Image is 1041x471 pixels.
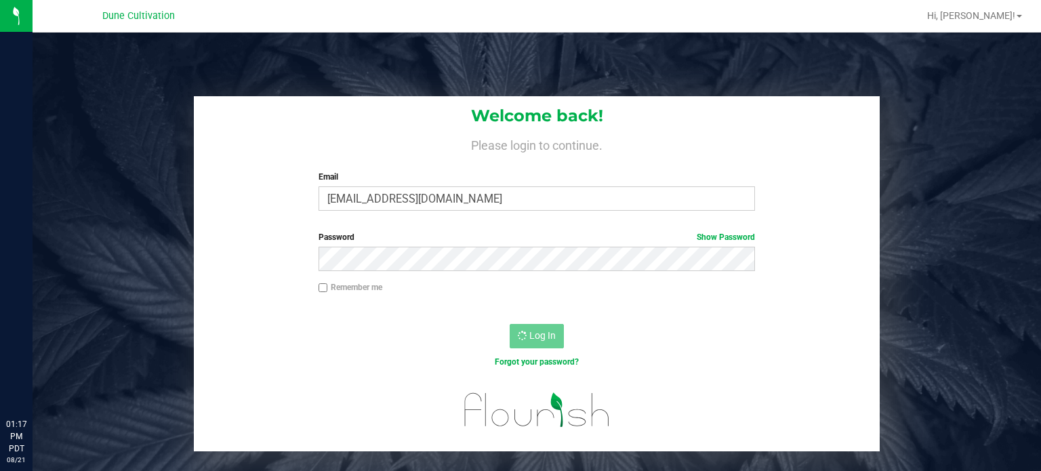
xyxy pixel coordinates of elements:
[319,281,382,293] label: Remember me
[6,455,26,465] p: 08/21
[319,283,328,293] input: Remember me
[319,171,756,183] label: Email
[927,10,1015,21] span: Hi, [PERSON_NAME]!
[697,232,755,242] a: Show Password
[6,418,26,455] p: 01:17 PM PDT
[194,136,880,152] h4: Please login to continue.
[102,10,175,22] span: Dune Cultivation
[194,107,880,125] h1: Welcome back!
[510,324,564,348] button: Log In
[451,382,623,437] img: flourish_logo.svg
[529,330,556,341] span: Log In
[495,357,579,367] a: Forgot your password?
[319,232,354,242] span: Password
